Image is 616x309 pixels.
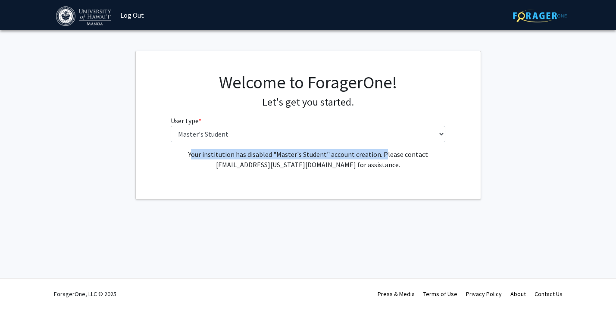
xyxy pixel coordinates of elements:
[56,6,113,26] img: University of Hawaiʻi at Mānoa Logo
[466,290,502,298] a: Privacy Policy
[171,149,445,170] p: Your institution has disabled "Master's Student" account creation. Please contact [EMAIL_ADDRESS]...
[54,279,116,309] div: ForagerOne, LLC © 2025
[513,9,567,22] img: ForagerOne Logo
[423,290,457,298] a: Terms of Use
[171,96,445,109] h4: Let's get you started.
[171,115,201,126] label: User type
[535,290,563,298] a: Contact Us
[510,290,526,298] a: About
[378,290,415,298] a: Press & Media
[171,72,445,93] h1: Welcome to ForagerOne!
[6,270,37,303] iframe: Chat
